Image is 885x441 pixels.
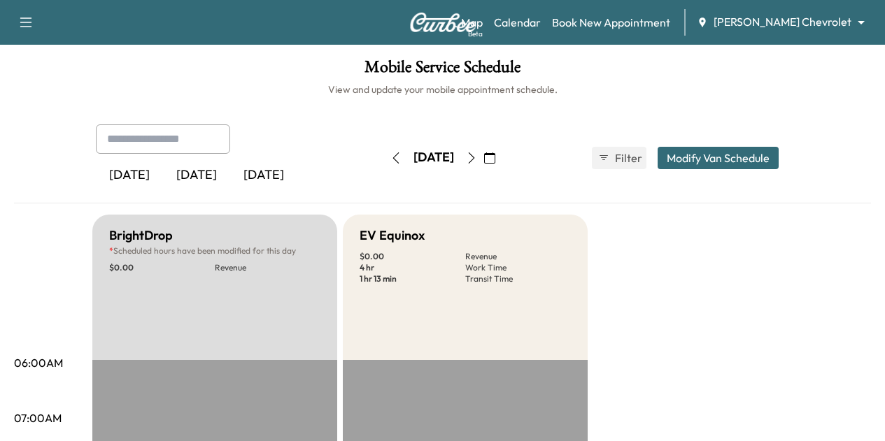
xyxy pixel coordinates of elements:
[461,14,483,31] a: MapBeta
[465,273,571,284] p: Transit Time
[360,273,465,284] p: 1 hr 13 min
[109,262,215,273] p: $ 0.00
[360,251,465,262] p: $ 0.00
[360,226,425,245] h5: EV Equinox
[494,14,541,31] a: Calendar
[465,251,571,262] p: Revenue
[360,262,465,273] p: 4 hr
[14,82,871,96] h6: View and update your mobile appointment schedule.
[109,226,173,245] h5: BrightDrop
[409,13,476,32] img: Curbee Logo
[230,159,297,191] div: [DATE]
[14,354,63,371] p: 06:00AM
[109,245,320,256] p: Scheduled hours have been modified for this day
[714,14,851,30] span: [PERSON_NAME] Chevrolet
[413,149,454,166] div: [DATE]
[96,159,163,191] div: [DATE]
[468,29,483,39] div: Beta
[215,262,320,273] p: Revenue
[14,59,871,82] h1: Mobile Service Schedule
[14,410,62,426] p: 07:00AM
[592,147,646,169] button: Filter
[615,150,640,166] span: Filter
[552,14,670,31] a: Book New Appointment
[658,147,779,169] button: Modify Van Schedule
[163,159,230,191] div: [DATE]
[465,262,571,273] p: Work Time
